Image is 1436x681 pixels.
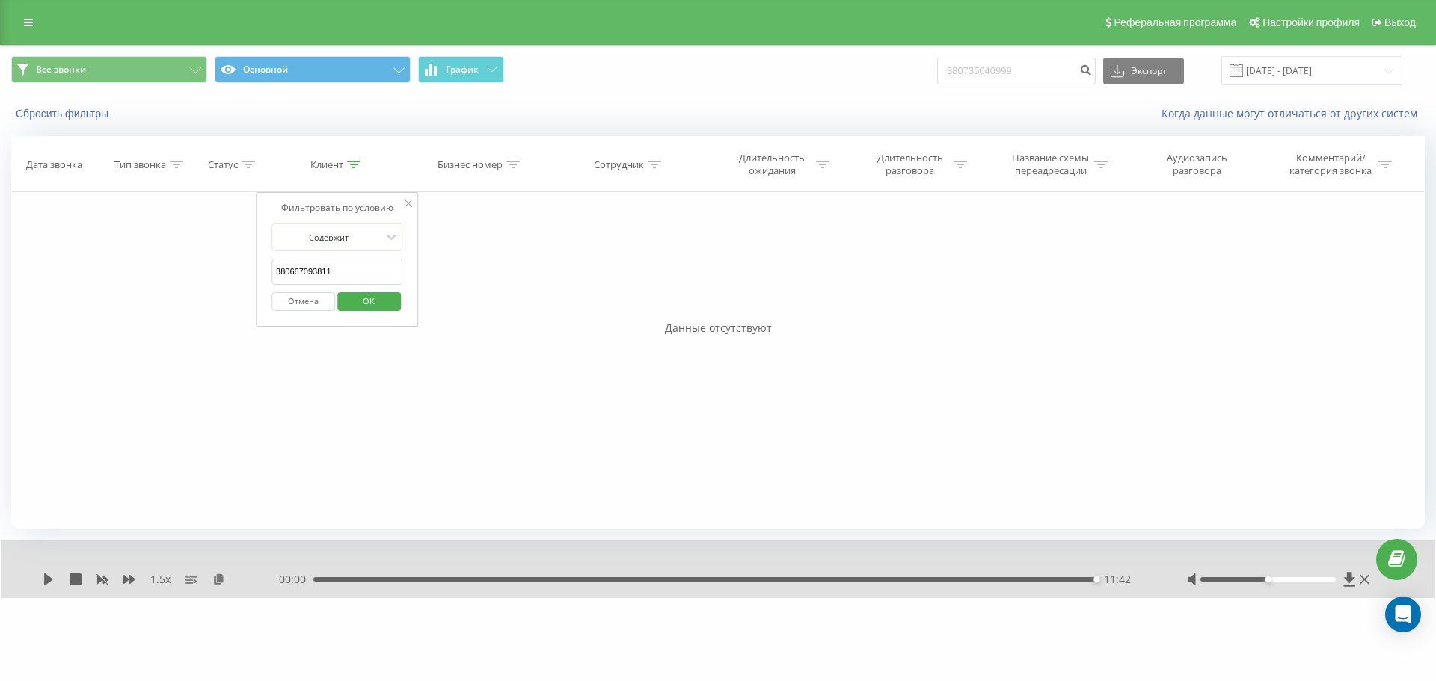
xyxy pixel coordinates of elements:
[208,158,238,171] div: Статус
[271,200,403,215] div: Фильтровать по условию
[438,158,503,171] div: Бизнес номер
[1385,597,1421,632] div: Open Intercom Messenger
[215,56,411,83] button: Основной
[1149,152,1246,177] div: Аудиозапись разговора
[418,56,504,83] button: График
[1010,152,1090,177] div: Название схемы переадресации
[271,259,403,285] input: Введите значение
[11,321,1425,336] div: Данные отсутствуют
[279,572,313,587] span: 00:00
[11,56,207,83] button: Все звонки
[348,289,390,312] span: OK
[937,58,1096,84] input: Поиск по номеру
[1114,16,1236,28] span: Реферальная программа
[11,107,116,120] button: Сбросить фильтры
[1262,16,1360,28] span: Настройки профиля
[1287,152,1375,177] div: Комментарий/категория звонка
[594,158,644,171] div: Сотрудник
[1162,106,1425,120] a: Когда данные могут отличаться от других систем
[337,292,401,311] button: OK
[1093,576,1099,582] div: Accessibility label
[26,158,82,171] div: Дата звонка
[732,152,812,177] div: Длительность ожидания
[1104,572,1131,587] span: 11:42
[1384,16,1416,28] span: Выход
[150,572,171,587] span: 1.5 x
[310,158,343,171] div: Клиент
[36,64,86,76] span: Все звонки
[1103,58,1184,84] button: Экспорт
[114,158,166,171] div: Тип звонка
[870,152,950,177] div: Длительность разговора
[271,292,335,311] button: Отмена
[446,64,479,75] span: График
[1265,576,1271,582] div: Accessibility label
